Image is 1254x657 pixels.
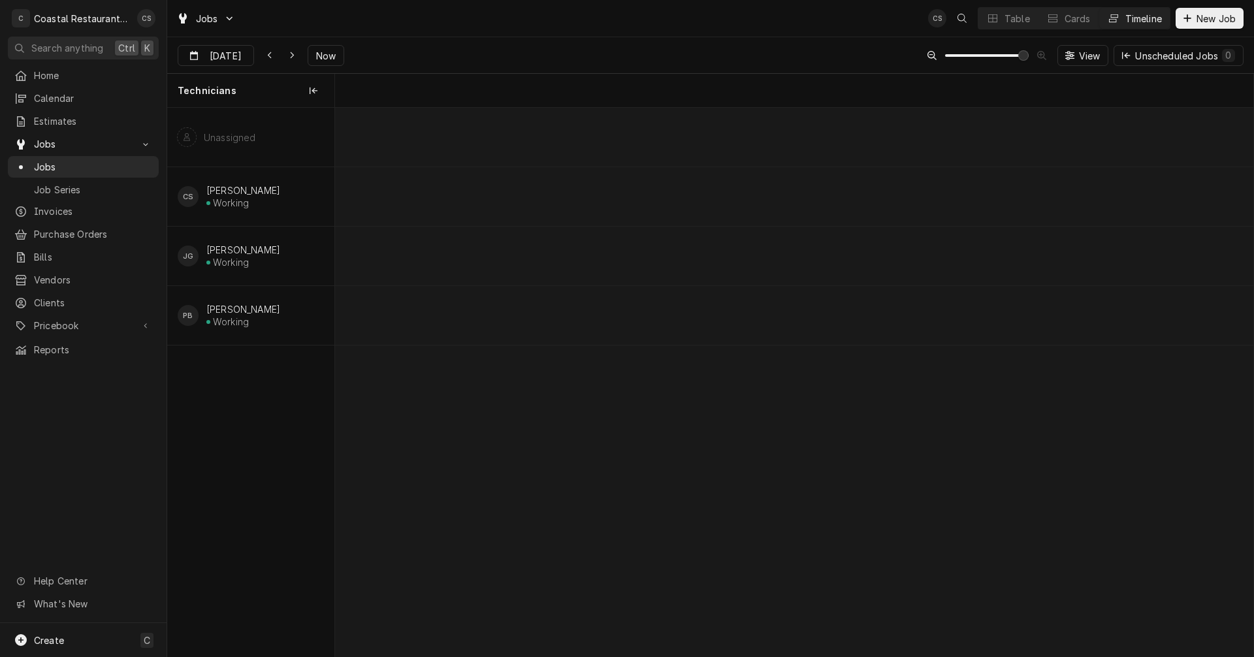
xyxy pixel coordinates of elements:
[34,114,152,128] span: Estimates
[204,132,256,143] div: Unassigned
[1225,48,1232,62] div: 0
[34,227,152,241] span: Purchase Orders
[928,9,946,27] div: Chris Sockriter's Avatar
[34,597,151,611] span: What's New
[137,9,155,27] div: Chris Sockriter's Avatar
[34,319,133,332] span: Pricebook
[8,593,159,615] a: Go to What's New
[178,186,199,207] div: Chris Sockriter's Avatar
[34,635,64,646] span: Create
[8,133,159,155] a: Go to Jobs
[178,246,199,266] div: James Gatton's Avatar
[34,183,152,197] span: Job Series
[34,273,152,287] span: Vendors
[144,633,150,647] span: C
[34,69,152,82] span: Home
[178,186,199,207] div: CS
[178,305,199,326] div: Phill Blush's Avatar
[1125,12,1162,25] div: Timeline
[178,45,254,66] button: [DATE]
[1135,49,1235,63] div: Unscheduled Jobs
[34,12,130,25] div: Coastal Restaurant Repair
[313,49,338,63] span: Now
[8,339,159,361] a: Reports
[1194,12,1238,25] span: New Job
[928,9,946,27] div: CS
[1176,8,1244,29] button: New Job
[8,200,159,222] a: Invoices
[206,185,280,196] div: [PERSON_NAME]
[178,246,199,266] div: JG
[8,88,159,109] a: Calendar
[31,41,103,55] span: Search anything
[8,570,159,592] a: Go to Help Center
[34,137,133,151] span: Jobs
[8,223,159,245] a: Purchase Orders
[952,8,973,29] button: Open search
[137,9,155,27] div: CS
[144,41,150,55] span: K
[178,305,199,326] div: PB
[1005,12,1030,25] div: Table
[34,250,152,264] span: Bills
[34,204,152,218] span: Invoices
[1076,49,1103,63] span: View
[8,156,159,178] a: Jobs
[34,160,152,174] span: Jobs
[1065,12,1091,25] div: Cards
[167,108,334,656] div: left
[34,343,152,357] span: Reports
[8,65,159,86] a: Home
[8,110,159,132] a: Estimates
[206,304,280,315] div: [PERSON_NAME]
[8,179,159,200] a: Job Series
[34,91,152,105] span: Calendar
[1057,45,1109,66] button: View
[8,246,159,268] a: Bills
[8,269,159,291] a: Vendors
[8,37,159,59] button: Search anythingCtrlK
[12,9,30,27] div: C
[196,12,218,25] span: Jobs
[308,45,344,66] button: Now
[213,257,249,268] div: Working
[213,316,249,327] div: Working
[178,84,236,97] span: Technicians
[171,8,240,29] a: Go to Jobs
[213,197,249,208] div: Working
[118,41,135,55] span: Ctrl
[206,244,280,255] div: [PERSON_NAME]
[1114,45,1244,66] button: Unscheduled Jobs0
[34,574,151,588] span: Help Center
[335,108,1253,656] div: normal
[8,315,159,336] a: Go to Pricebook
[8,292,159,313] a: Clients
[34,296,152,310] span: Clients
[167,74,334,108] div: Technicians column. SPACE for context menu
